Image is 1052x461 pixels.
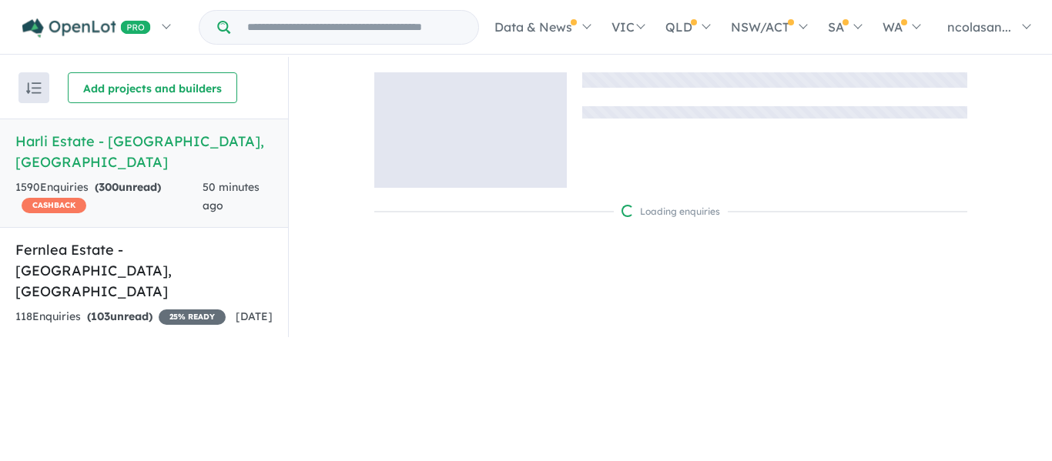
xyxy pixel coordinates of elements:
[99,180,119,194] span: 300
[68,72,237,103] button: Add projects and builders
[15,308,226,326] div: 118 Enquir ies
[15,131,273,172] h5: Harli Estate - [GEOGRAPHIC_DATA] , [GEOGRAPHIC_DATA]
[236,309,273,323] span: [DATE]
[159,309,226,325] span: 25 % READY
[95,180,161,194] strong: ( unread)
[203,180,260,212] span: 50 minutes ago
[233,11,475,44] input: Try estate name, suburb, builder or developer
[15,179,203,215] div: 1590 Enquir ies
[87,309,152,323] strong: ( unread)
[22,198,86,213] span: CASHBACK
[91,309,110,323] span: 103
[22,18,151,38] img: Openlot PRO Logo White
[621,204,720,219] div: Loading enquiries
[26,82,42,94] img: sort.svg
[947,19,1011,35] span: ncolasan...
[15,239,273,302] h5: Fernlea Estate - [GEOGRAPHIC_DATA] , [GEOGRAPHIC_DATA]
